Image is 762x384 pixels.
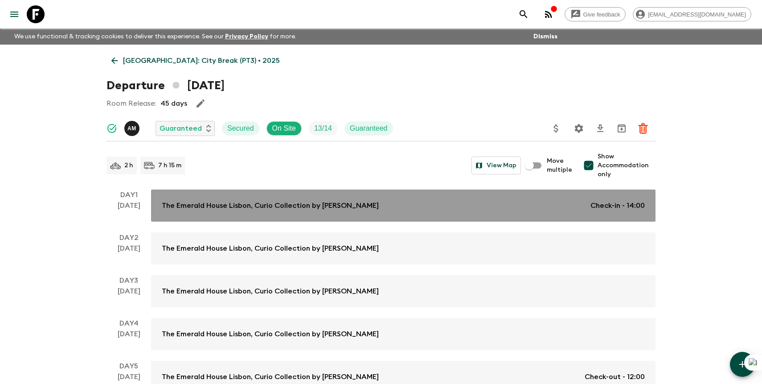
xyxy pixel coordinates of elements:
p: Day 5 [107,361,151,372]
span: [EMAIL_ADDRESS][DOMAIN_NAME] [643,11,751,18]
button: search adventures [515,5,533,23]
p: Room Release: [107,98,156,109]
p: A M [127,125,136,132]
p: 2 h [124,161,133,170]
p: 45 days [160,98,187,109]
p: Day 1 [107,190,151,200]
a: The Emerald House Lisbon, Curio Collection by [PERSON_NAME] [151,232,655,264]
a: The Emerald House Lisbon, Curio Collection by [PERSON_NAME]Check-in - 14:00 [151,190,655,222]
button: menu [5,5,23,23]
div: [DATE] [118,286,140,307]
a: Give feedback [565,7,626,21]
div: [EMAIL_ADDRESS][DOMAIN_NAME] [633,7,751,21]
p: On Site [272,123,296,134]
span: Give feedback [578,11,625,18]
div: [DATE] [118,243,140,264]
span: Ana Margarida Moura [124,124,141,131]
p: Day 4 [107,318,151,329]
a: [GEOGRAPHIC_DATA]: City Break (PT3) • 2025 [107,52,285,70]
div: Secured [222,121,259,136]
button: Download CSV [591,120,609,137]
button: Settings [570,120,588,137]
a: The Emerald House Lisbon, Curio Collection by [PERSON_NAME] [151,318,655,350]
button: Archive (Completed, Cancelled or Unsynced Departures only) [613,120,631,137]
button: Dismiss [531,30,560,43]
svg: Synced Successfully [107,123,117,134]
p: Check-in - 14:00 [590,200,645,211]
p: The Emerald House Lisbon, Curio Collection by [PERSON_NAME] [162,372,379,382]
p: Guaranteed [350,123,388,134]
span: Move multiple [547,157,573,174]
div: [DATE] [118,200,140,222]
p: Check-out - 12:00 [585,372,645,382]
span: Show Accommodation only [598,152,655,179]
p: The Emerald House Lisbon, Curio Collection by [PERSON_NAME] [162,286,379,297]
p: 13 / 14 [314,123,332,134]
p: [GEOGRAPHIC_DATA]: City Break (PT3) • 2025 [123,55,280,66]
p: Day 2 [107,232,151,243]
div: On Site [266,121,302,136]
p: The Emerald House Lisbon, Curio Collection by [PERSON_NAME] [162,329,379,339]
p: The Emerald House Lisbon, Curio Collection by [PERSON_NAME] [162,243,379,254]
p: We use functional & tracking cookies to deliver this experience. See our for more. [11,29,300,45]
button: AM [124,121,141,136]
button: Delete [634,120,652,137]
h1: Departure [DATE] [107,77,225,95]
p: The Emerald House Lisbon, Curio Collection by [PERSON_NAME] [162,200,379,211]
p: 7 h 15 m [158,161,181,170]
button: View Map [471,157,521,174]
a: Privacy Policy [225,33,268,40]
p: Day 3 [107,275,151,286]
p: Secured [227,123,254,134]
a: The Emerald House Lisbon, Curio Collection by [PERSON_NAME] [151,275,655,307]
div: Trip Fill [309,121,337,136]
button: Update Price, Early Bird Discount and Costs [547,120,565,137]
div: [DATE] [118,329,140,350]
p: Guaranteed [160,123,202,134]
